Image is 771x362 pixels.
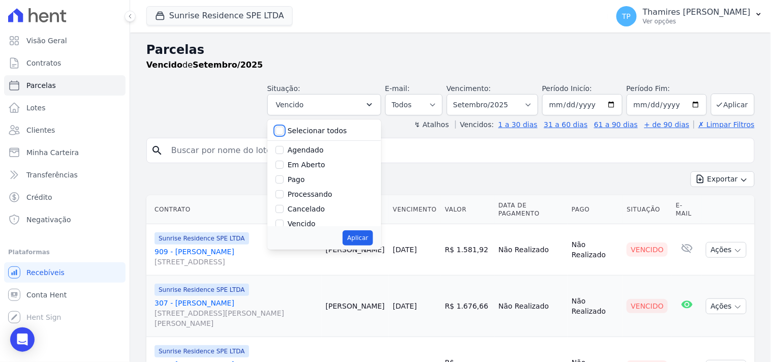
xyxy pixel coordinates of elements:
td: Não Realizado [568,276,623,337]
label: Processando [288,190,332,198]
button: Exportar [691,171,755,187]
a: + de 90 dias [644,120,690,129]
div: Plataformas [8,246,121,258]
a: [DATE] [393,246,417,254]
th: Pago [568,195,623,224]
a: Contratos [4,53,126,73]
label: ↯ Atalhos [414,120,449,129]
label: Pago [288,175,305,184]
span: Contratos [26,58,61,68]
a: Clientes [4,120,126,140]
th: Valor [441,195,494,224]
a: Parcelas [4,75,126,96]
a: Transferências [4,165,126,185]
span: Parcelas [26,80,56,90]
span: Vencido [276,99,304,111]
button: Ações [706,242,747,258]
p: Thamires [PERSON_NAME] [643,7,751,17]
p: de [146,59,263,71]
a: Minha Carteira [4,142,126,163]
a: Visão Geral [4,31,126,51]
span: Negativação [26,215,71,225]
span: Lotes [26,103,46,113]
i: search [151,144,163,157]
label: Cancelado [288,205,325,213]
strong: Vencido [146,60,182,70]
label: Em Aberto [288,161,325,169]
span: [STREET_ADDRESS] [155,257,318,267]
button: TP Thamires [PERSON_NAME] Ver opções [608,2,771,31]
span: Conta Hent [26,290,67,300]
label: Situação: [267,84,300,93]
div: Vencido [627,299,668,313]
a: 61 a 90 dias [594,120,638,129]
span: Minha Carteira [26,147,79,158]
a: 31 a 60 dias [544,120,588,129]
label: E-mail: [385,84,410,93]
a: 1 a 30 dias [499,120,538,129]
span: Recebíveis [26,267,65,278]
div: Vencido [627,243,668,257]
label: Vencimento: [447,84,491,93]
button: Sunrise Residence SPE LTDA [146,6,293,25]
button: Aplicar [343,230,373,246]
td: [PERSON_NAME] [322,224,389,276]
strong: Setembro/2025 [193,60,263,70]
label: Período Inicío: [542,84,592,93]
span: Sunrise Residence SPE LTDA [155,345,249,357]
div: Open Intercom Messenger [10,327,35,352]
span: TP [622,13,631,20]
label: Vencido [288,220,316,228]
th: Situação [623,195,672,224]
a: Lotes [4,98,126,118]
span: Sunrise Residence SPE LTDA [155,232,249,245]
a: ✗ Limpar Filtros [694,120,755,129]
button: Vencido [267,94,381,115]
span: [STREET_ADDRESS][PERSON_NAME][PERSON_NAME] [155,308,318,328]
td: [PERSON_NAME] [322,276,389,337]
input: Buscar por nome do lote ou do cliente [165,140,750,161]
th: Vencimento [389,195,441,224]
a: Conta Hent [4,285,126,305]
th: E-mail [672,195,702,224]
td: Não Realizado [495,276,568,337]
label: Agendado [288,146,324,154]
a: 307 - [PERSON_NAME][STREET_ADDRESS][PERSON_NAME][PERSON_NAME] [155,298,318,328]
td: Não Realizado [568,224,623,276]
span: Sunrise Residence SPE LTDA [155,284,249,296]
span: Visão Geral [26,36,67,46]
th: Contrato [146,195,322,224]
a: Recebíveis [4,262,126,283]
a: Crédito [4,187,126,207]
td: R$ 1.581,92 [441,224,494,276]
a: 909 - [PERSON_NAME][STREET_ADDRESS] [155,247,318,267]
span: Clientes [26,125,55,135]
button: Aplicar [711,94,755,115]
label: Selecionar todos [288,127,347,135]
h2: Parcelas [146,41,755,59]
th: Data de Pagamento [495,195,568,224]
label: Período Fim: [627,83,707,94]
label: Vencidos: [455,120,494,129]
a: [DATE] [393,302,417,310]
span: Transferências [26,170,78,180]
td: R$ 1.676,66 [441,276,494,337]
button: Ações [706,298,747,314]
p: Ver opções [643,17,751,25]
td: Não Realizado [495,224,568,276]
a: Negativação [4,209,126,230]
span: Crédito [26,192,52,202]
